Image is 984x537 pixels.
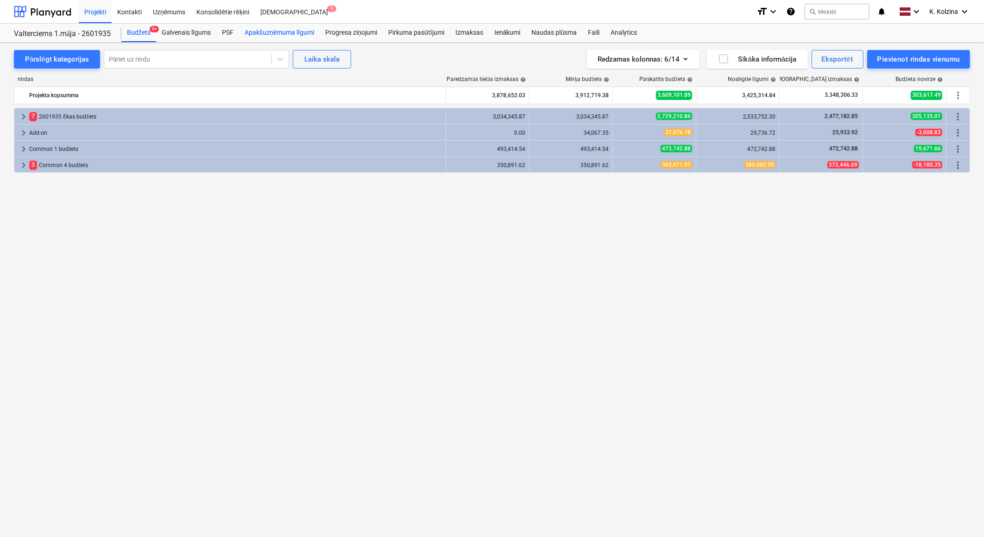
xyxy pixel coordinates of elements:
[661,161,692,169] span: 369,071.97
[18,127,29,138] span: keyboard_arrow_right
[700,146,776,152] div: 472,742.88
[14,29,110,39] div: Valterciems 1.māja - 2601935
[526,24,583,42] a: Naudas plūsma
[587,50,700,69] button: Redzamas kolonnas:6/14
[582,24,605,42] div: Faili
[912,161,942,169] span: -18,180.35
[156,24,216,42] a: Galvenais līgums
[447,76,526,83] div: Paredzamās tiešās izmaksas
[639,76,693,83] div: Pārskatīts budžets
[18,160,29,171] span: keyboard_arrow_right
[605,24,643,42] a: Analytics
[718,53,797,65] div: Sīkāka informācija
[533,146,609,152] div: 493,414.54
[757,6,768,17] i: format_size
[450,130,525,136] div: 0.00
[533,88,609,103] div: 3,912,719.38
[320,24,383,42] a: Progresa ziņojumi
[952,127,964,138] span: Vairāk darbību
[450,88,525,103] div: 3,878,652.03
[18,144,29,155] span: keyboard_arrow_right
[489,24,526,42] a: Ienākumi
[824,91,859,99] span: 3,348,306.33
[29,109,442,124] div: 2601935 Ēkas budžets
[304,53,340,65] div: Laika skala
[25,53,89,65] div: Pārslēgt kategorijas
[29,88,442,103] div: Projekta kopsumma
[952,144,964,155] span: Vairāk darbību
[700,113,776,120] div: 2,533,752.30
[450,146,525,152] div: 493,414.54
[929,8,958,15] span: K. Kolzina
[952,160,964,171] span: Vairāk darbību
[877,6,886,17] i: notifications
[602,77,609,82] span: help
[915,129,942,136] span: -3,008.83
[911,91,942,100] span: 303,617.49
[656,91,692,100] span: 3,609,101.89
[566,76,609,83] div: Mērķa budžets
[29,158,442,173] div: Common 4 budžets
[216,24,239,42] a: PSF
[327,6,336,12] span: 1
[150,26,159,32] span: 9+
[656,112,692,120] span: 2,729,210.86
[29,142,442,156] div: Common 1 budžets
[598,53,688,65] div: Redzamas kolonnas : 6/14
[707,50,808,69] button: Sīkāka informācija
[812,50,864,69] button: Eksportēt
[769,77,776,82] span: help
[664,129,692,136] span: 37,076.18
[911,6,922,17] i: keyboard_arrow_down
[768,6,779,17] i: keyboard_arrow_down
[29,125,442,140] div: Add-on
[938,493,984,537] iframe: Chat Widget
[805,4,870,19] button: Meklēt
[14,76,447,83] div: rindas
[533,113,609,120] div: 3,034,345.87
[867,50,970,69] button: Pievienot rindas vienumu
[914,145,942,152] span: 19,671.66
[239,24,320,42] a: Apakšuzņēmuma līgumi
[121,24,156,42] a: Budžets9+
[18,111,29,122] span: keyboard_arrow_right
[450,162,525,169] div: 350,891.62
[661,145,692,152] span: 473,742.88
[822,53,853,65] div: Eksportēt
[518,77,526,82] span: help
[14,50,100,69] button: Pārslēgt kategorijas
[828,145,859,152] span: 472,742.88
[959,6,970,17] i: keyboard_arrow_down
[769,76,859,83] div: [DEMOGRAPHIC_DATA] izmaksas
[877,53,960,65] div: Pievienot rindas vienumu
[450,113,525,120] div: 3,034,345.87
[911,112,942,120] span: 305,135.01
[533,130,609,136] div: 34,067.35
[685,77,693,82] span: help
[700,130,776,136] div: 29,736.72
[383,24,450,42] div: Pirkuma pasūtījumi
[728,76,776,83] div: Noslēgtie līgumi
[744,161,776,169] span: 389,082.95
[852,77,859,82] span: help
[952,111,964,122] span: Vairāk darbību
[824,113,859,119] span: 2,477,182.85
[533,162,609,169] div: 350,891.62
[121,24,156,42] div: Budžets
[450,24,489,42] a: Izmaksas
[700,88,776,103] div: 3,425,314.84
[809,8,816,15] span: search
[29,161,37,169] span: 3
[896,76,943,83] div: Budžeta novirze
[827,161,859,169] span: 372,446.69
[952,90,964,101] span: Vairāk darbību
